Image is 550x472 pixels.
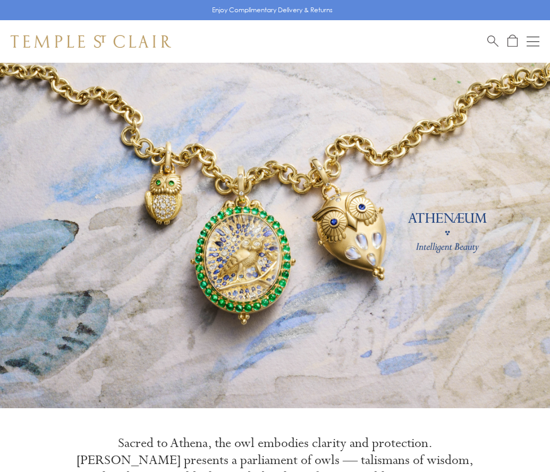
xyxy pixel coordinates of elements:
button: Open navigation [527,35,539,48]
a: Search [487,35,498,48]
a: Open Shopping Bag [507,35,518,48]
img: Temple St. Clair [11,35,171,48]
p: Enjoy Complimentary Delivery & Returns [212,5,333,15]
